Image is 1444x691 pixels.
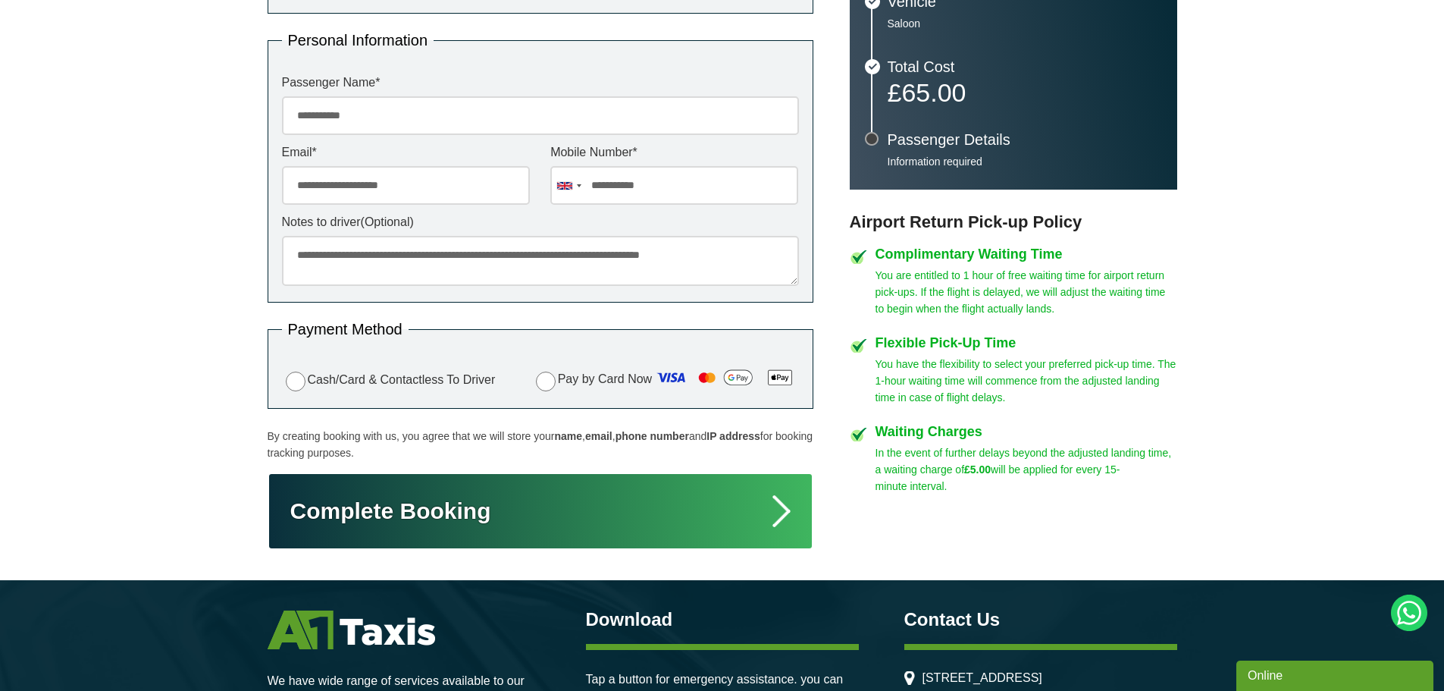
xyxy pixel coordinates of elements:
[901,78,966,107] span: 65.00
[616,430,689,442] strong: phone number
[888,17,1162,30] p: Saloon
[1236,658,1436,691] iframe: chat widget
[875,336,1177,350] h4: Flexible Pick-Up Time
[532,366,799,394] label: Pay by Card Now
[286,372,305,391] input: Cash/Card & Contactless To Driver
[586,611,859,629] h3: Download
[282,322,409,337] legend: Payment Method
[282,33,434,48] legend: Personal Information
[888,155,1162,168] p: Information required
[888,132,1162,147] h3: Passenger Details
[875,267,1177,317] p: You are entitled to 1 hour of free waiting time for airport return pick-ups. If the flight is del...
[551,167,586,204] div: United Kingdom: +44
[585,430,612,442] strong: email
[875,444,1177,495] p: In the event of further delays beyond the adjusted landing time, a waiting charge of will be appl...
[850,212,1177,232] h3: Airport Return Pick-up Policy
[904,611,1177,629] h3: Contact Us
[550,146,798,159] label: Mobile Number
[888,59,1162,74] h3: Total Cost
[282,146,530,159] label: Email
[904,671,1177,685] li: [STREET_ADDRESS]
[268,473,813,550] button: Complete Booking
[282,369,496,391] label: Cash/Card & Contactless To Driver
[361,215,414,228] span: (Optional)
[875,247,1177,261] h4: Complimentary Waiting Time
[282,77,799,89] label: Passenger Name
[875,425,1177,438] h4: Waiting Charges
[268,428,813,461] p: By creating booking with us, you agree that we will store your , , and for booking tracking purpo...
[964,463,991,476] strong: £5.00
[268,611,435,649] img: A1 Taxis St Albans
[875,356,1177,406] p: You have the flexibility to select your preferred pick-up time. The 1-hour waiting time will comm...
[282,216,799,228] label: Notes to driver
[706,430,760,442] strong: IP address
[536,372,556,391] input: Pay by Card Now
[554,430,582,442] strong: name
[888,82,1162,103] p: £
